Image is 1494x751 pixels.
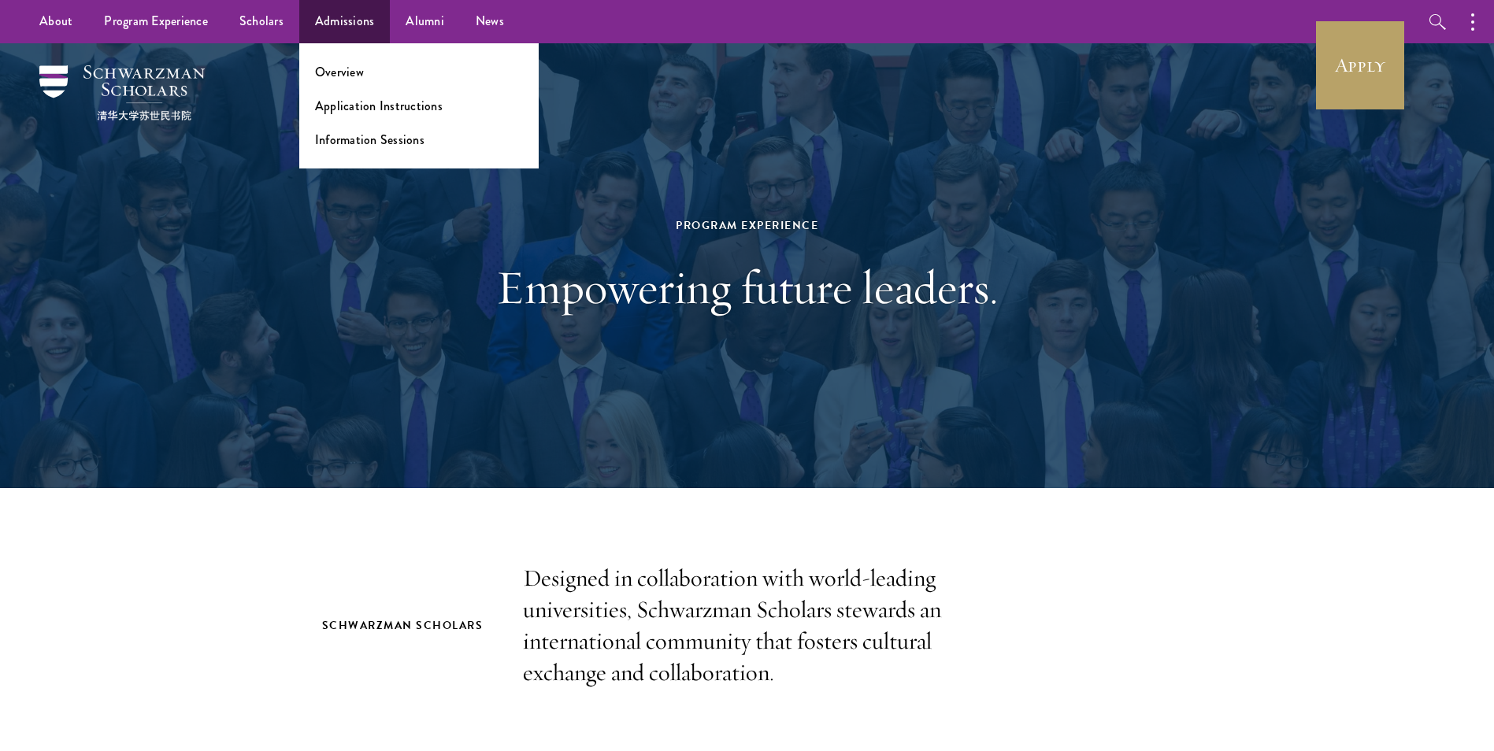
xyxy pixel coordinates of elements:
a: Application Instructions [315,97,443,115]
a: Overview [315,63,364,81]
a: Apply [1316,21,1404,109]
a: Information Sessions [315,131,424,149]
h2: Schwarzman Scholars [322,616,491,635]
h1: Empowering future leaders. [476,259,1019,316]
div: Program Experience [476,216,1019,235]
img: Schwarzman Scholars [39,65,205,120]
p: Designed in collaboration with world-leading universities, Schwarzman Scholars stewards an intern... [523,563,972,689]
